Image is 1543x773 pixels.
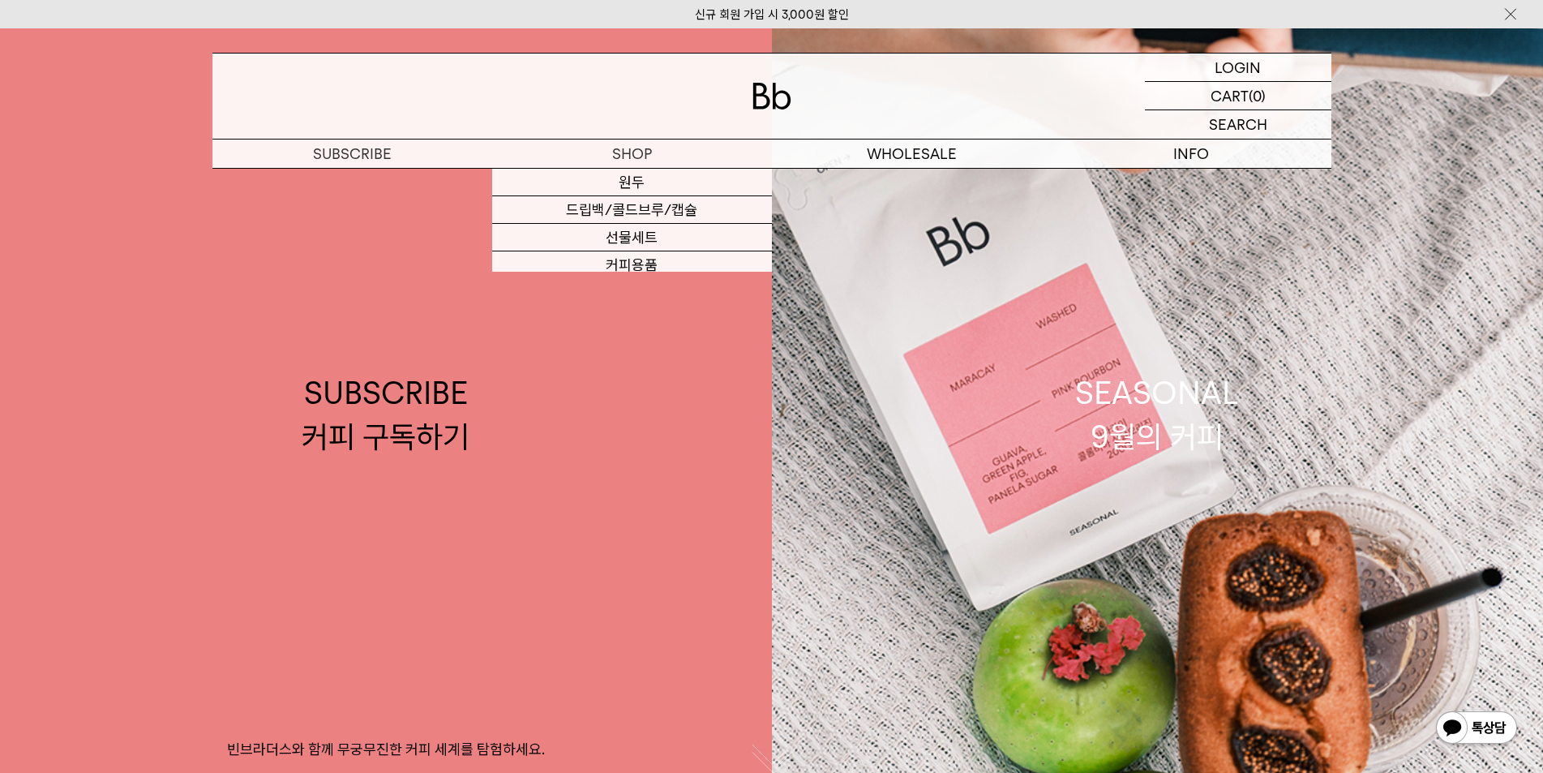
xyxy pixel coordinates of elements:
p: INFO [1052,140,1331,168]
a: 선물세트 [492,224,772,251]
img: 로고 [752,83,791,110]
a: LOGIN [1145,54,1331,82]
div: SEASONAL 9월의 커피 [1075,371,1239,457]
a: SHOP [492,140,772,168]
a: 원두 [492,169,772,196]
p: LOGIN [1215,54,1261,81]
a: 드립백/콜드브루/캡슐 [492,196,772,224]
a: CART (0) [1145,82,1331,110]
img: 카카오톡 채널 1:1 채팅 버튼 [1434,710,1519,749]
p: SEARCH [1209,110,1267,139]
a: 신규 회원 가입 시 3,000원 할인 [695,7,849,22]
a: SUBSCRIBE [212,140,492,168]
div: SUBSCRIBE 커피 구독하기 [302,371,469,457]
p: WHOLESALE [772,140,1052,168]
p: (0) [1249,82,1266,110]
a: 커피용품 [492,251,772,279]
p: CART [1211,82,1249,110]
